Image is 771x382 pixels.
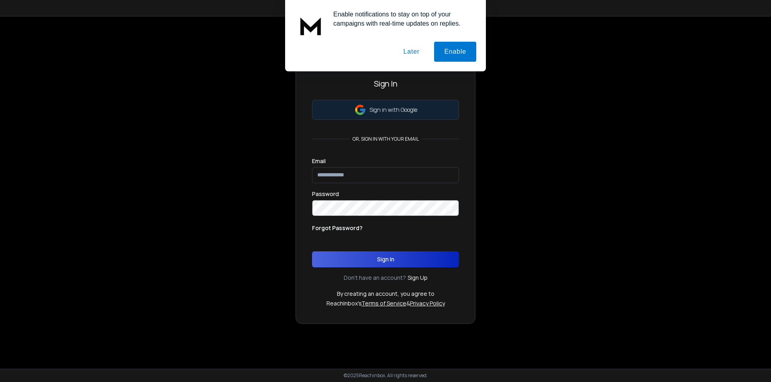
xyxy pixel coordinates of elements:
label: Password [312,191,339,197]
button: Sign in with Google [312,100,459,120]
p: ReachInbox's & [326,299,445,307]
p: By creating an account, you agree to [337,290,434,298]
h3: Sign In [312,78,459,89]
p: Forgot Password? [312,224,363,232]
button: Sign In [312,251,459,267]
a: Sign Up [408,274,428,282]
button: Enable [434,42,476,62]
p: Sign in with Google [369,106,417,114]
div: Enable notifications to stay on top of your campaigns with real-time updates on replies. [327,10,476,28]
label: Email [312,158,326,164]
p: or, sign in with your email [349,136,422,142]
a: Terms of Service [361,299,406,307]
img: notification icon [295,10,327,42]
a: Privacy Policy [410,299,445,307]
p: © 2025 Reachinbox. All rights reserved. [344,372,428,379]
p: Don't have an account? [344,274,406,282]
button: Later [393,42,429,62]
